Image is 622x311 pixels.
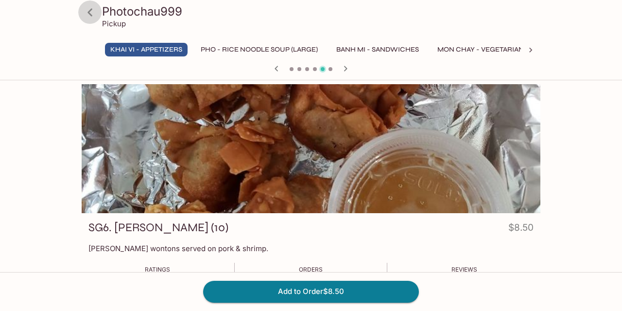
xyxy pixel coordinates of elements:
span: Orders [299,266,323,273]
button: Pho - Rice Noodle Soup (Large) [195,43,323,56]
p: Pickup [102,19,126,28]
button: Banh Mi - Sandwiches [331,43,424,56]
p: [PERSON_NAME] wontons served on pork & shrimp. [88,244,534,253]
h3: SG6. [PERSON_NAME] (10) [88,220,228,235]
button: Mon Chay - Vegetarian Entrees [432,43,562,56]
h3: Photochau999 [102,4,536,19]
span: Reviews [451,266,477,273]
button: Add to Order$8.50 [203,281,419,302]
button: Khai Vi - Appetizers [105,43,188,56]
h4: $8.50 [508,220,534,239]
span: Ratings [145,266,170,273]
div: SG6. Hoanh Thanh Chien (10) [82,84,540,213]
